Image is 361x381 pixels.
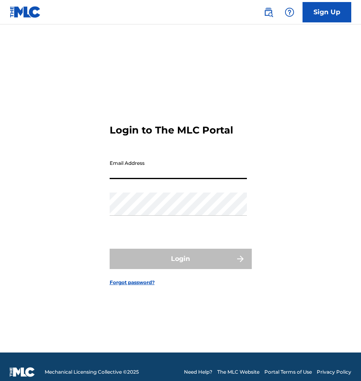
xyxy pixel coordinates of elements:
[10,6,41,18] img: MLC Logo
[317,368,351,376] a: Privacy Policy
[10,367,35,377] img: logo
[184,368,212,376] a: Need Help?
[320,342,361,381] iframe: Chat Widget
[110,124,233,136] h3: Login to The MLC Portal
[110,279,155,286] a: Forgot password?
[285,7,294,17] img: help
[260,4,277,20] a: Public Search
[45,368,139,376] span: Mechanical Licensing Collective © 2025
[303,2,351,22] a: Sign Up
[281,4,298,20] div: Help
[264,7,273,17] img: search
[217,368,259,376] a: The MLC Website
[264,368,312,376] a: Portal Terms of Use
